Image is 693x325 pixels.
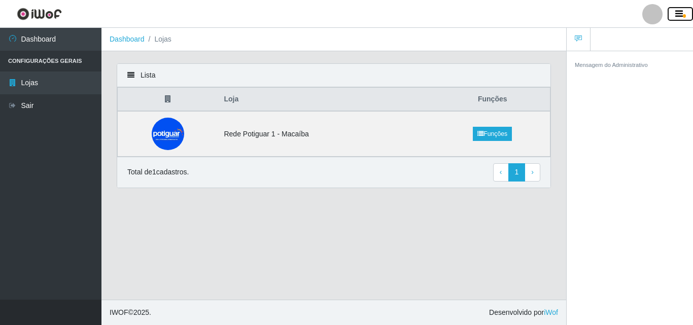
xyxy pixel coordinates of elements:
[544,308,558,316] a: iWof
[493,163,509,182] a: Previous
[110,307,151,318] span: © 2025 .
[117,64,550,87] div: Lista
[508,163,526,182] a: 1
[473,127,512,141] a: Funções
[493,163,540,182] nav: pagination
[435,88,550,112] th: Funções
[218,88,435,112] th: Loja
[101,28,566,51] nav: breadcrumb
[218,111,435,157] td: Rede Potiguar 1 - Macaíba
[127,167,189,177] p: Total de 1 cadastros.
[531,168,534,176] span: ›
[17,8,62,20] img: CoreUI Logo
[575,62,648,68] small: Mensagem do Administrativo
[152,118,184,150] img: Rede Potiguar 1 - Macaíba
[145,34,171,45] li: Lojas
[110,35,145,43] a: Dashboard
[525,163,540,182] a: Next
[489,307,558,318] span: Desenvolvido por
[110,308,128,316] span: IWOF
[500,168,502,176] span: ‹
